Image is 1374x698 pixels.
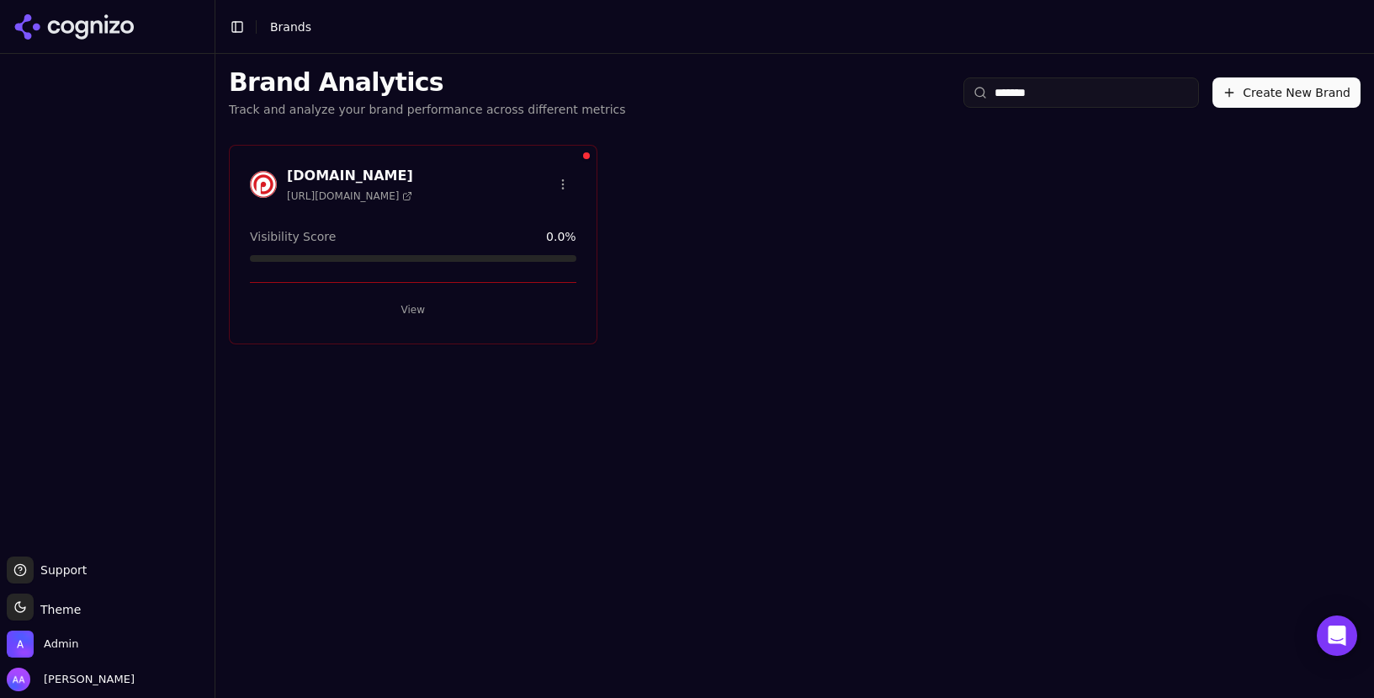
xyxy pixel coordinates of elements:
button: Create New Brand [1212,77,1361,108]
span: Brands [270,20,311,34]
div: Open Intercom Messenger [1317,615,1357,656]
span: Support [34,562,87,578]
span: Theme [34,603,81,616]
span: [PERSON_NAME] [37,672,135,687]
button: Open organization switcher [7,631,78,658]
img: Alp Aysan [7,668,30,691]
nav: breadcrumb [270,19,311,35]
img: Admin [7,631,34,658]
span: 0.0 % [546,228,576,245]
button: View [250,296,576,323]
p: Track and analyze your brand performance across different metrics [229,101,626,118]
h3: [DOMAIN_NAME] [287,166,413,186]
button: Open user button [7,668,135,691]
img: Profile.nl [250,171,277,198]
span: [URL][DOMAIN_NAME] [287,189,412,203]
span: Admin [44,637,78,652]
h1: Brand Analytics [229,67,626,98]
span: Visibility Score [250,228,336,245]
